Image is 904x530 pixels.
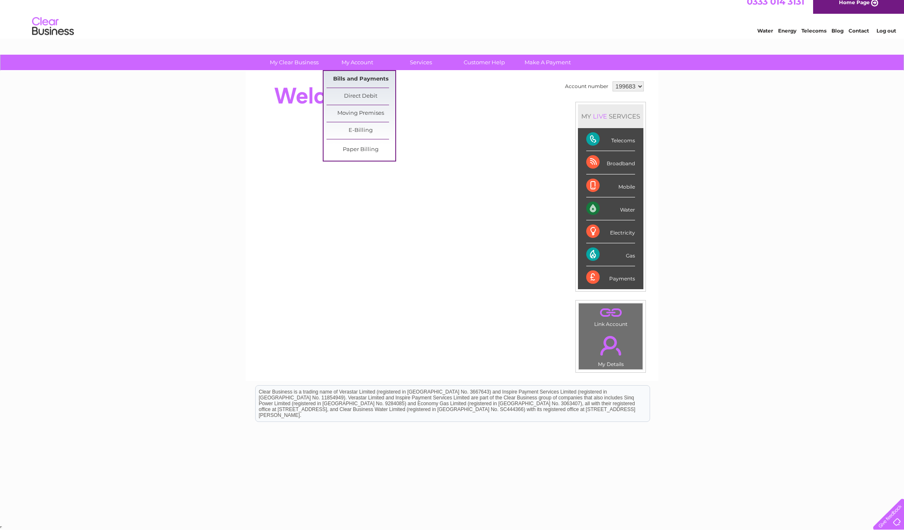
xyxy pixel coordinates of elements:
a: E-Billing [326,122,395,139]
a: Customer Help [450,55,519,70]
a: Blog [831,35,844,42]
div: LIVE [591,112,609,120]
a: Moving Premises [326,105,395,122]
a: Energy [778,35,796,42]
a: Bills and Payments [326,71,395,88]
div: Gas [586,243,635,266]
a: Services [387,55,455,70]
div: Payments [586,266,635,289]
a: Water [757,35,773,42]
a: Log out [876,35,896,42]
div: Telecoms [586,128,635,151]
div: MY SERVICES [578,104,643,128]
a: Contact [849,35,869,42]
div: Electricity [586,220,635,243]
a: Direct Debit [326,88,395,105]
a: Paper Billing [326,141,395,158]
div: Water [586,197,635,220]
a: . [581,331,640,360]
a: Telecoms [801,35,826,42]
div: Mobile [586,174,635,197]
td: My Details [578,329,643,370]
div: Broadband [586,151,635,174]
a: Make A Payment [513,55,582,70]
img: logo.png [32,22,74,47]
div: Clear Business is a trading name of Verastar Limited (registered in [GEOGRAPHIC_DATA] No. 3667643... [256,5,650,40]
a: 0333 014 3131 [747,4,804,15]
a: My Account [323,55,392,70]
td: Account number [563,79,610,93]
a: . [581,305,640,320]
a: My Clear Business [260,55,329,70]
td: Link Account [578,303,643,329]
